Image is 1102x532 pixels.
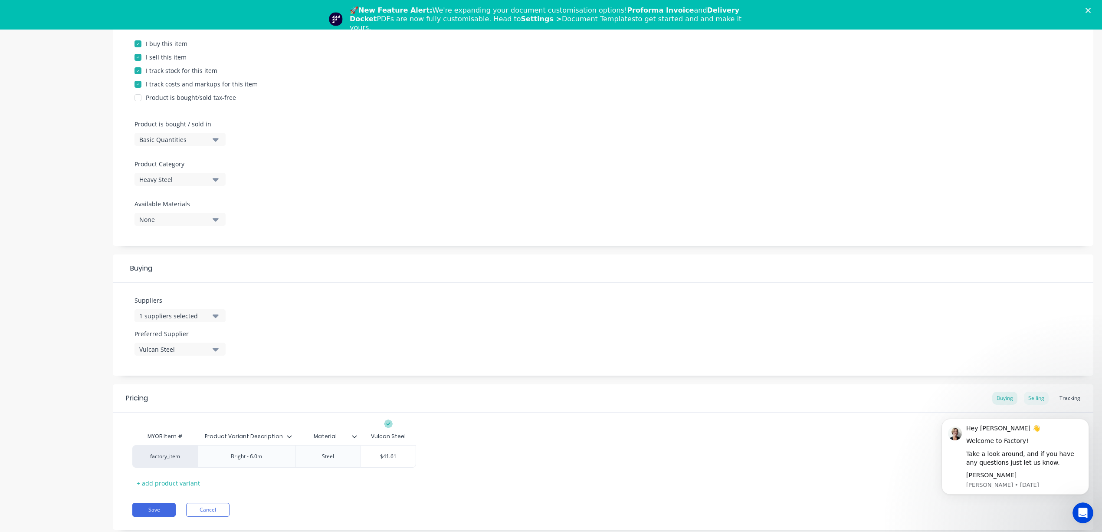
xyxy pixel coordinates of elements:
[224,451,269,462] div: Bright - 6.0m
[113,254,1093,283] div: Buying
[371,433,406,440] div: Vulcan Steel
[295,426,355,447] div: Material
[139,345,209,354] div: Vulcan Steel
[627,6,694,14] b: Proforma Invoice
[329,12,343,26] img: Profile image for Team
[141,453,189,460] div: factory_item
[134,133,226,146] button: Basic Quantities
[146,79,258,89] div: I track costs and markups for this item
[146,39,187,48] div: I buy this item
[562,15,635,23] a: Document Templates
[1024,392,1049,405] div: Selling
[146,53,187,62] div: I sell this item
[134,296,226,305] label: Suppliers
[992,392,1017,405] div: Buying
[1086,8,1094,13] div: Close
[350,6,759,32] div: 🚀 We're expanding your document customisation options! and PDFs are now fully customisable. Head ...
[134,199,226,208] label: Available Materials
[134,309,226,322] button: 1 suppliers selected
[132,428,197,445] div: MYOB Item #
[306,451,350,462] div: Steel
[134,119,221,129] label: Product is bought / sold in
[1055,392,1085,405] div: Tracking
[126,393,148,403] div: Pricing
[134,159,221,169] label: Product Category
[350,6,739,23] b: Delivery Docket
[139,311,209,321] div: 1 suppliers selected
[132,503,176,517] button: Save
[132,445,416,468] div: factory_itemBright - 6.0mSteel$41.61
[6,3,22,20] button: go back
[928,405,1102,509] iframe: Intercom notifications message
[152,4,168,20] div: Close
[134,343,226,356] button: Vulcan Steel
[361,446,416,467] div: $41.61
[146,93,236,102] div: Product is bought/sold tax-free
[186,503,230,517] button: Cancel
[139,215,209,224] div: None
[134,329,226,338] label: Preferred Supplier
[146,66,217,75] div: I track stock for this item
[358,6,433,14] b: New Feature Alert:
[197,426,290,447] div: Product Variant Description
[521,15,635,23] b: Settings >
[134,173,226,186] button: Heavy Steel
[134,213,226,226] button: None
[295,428,361,445] div: Material
[139,135,209,144] div: Basic Quantities
[1072,502,1093,523] iframe: Intercom live chat
[197,428,295,445] div: Product Variant Description
[132,476,204,490] div: + add product variant
[139,175,209,184] div: Heavy Steel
